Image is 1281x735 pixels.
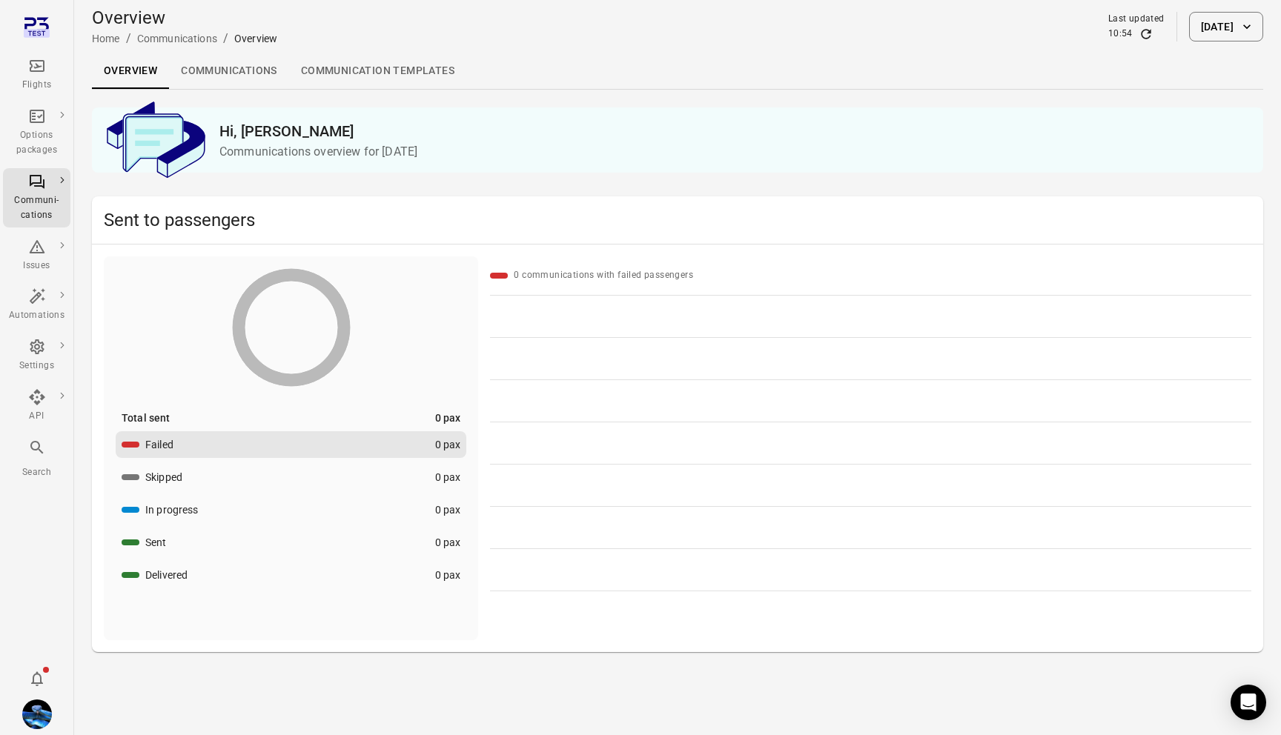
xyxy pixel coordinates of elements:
button: Daníel Benediktsson [16,694,58,735]
div: 0 communications with failed passengers [514,268,693,283]
div: API [9,409,64,424]
div: Issues [9,259,64,273]
div: Failed [145,437,173,452]
div: Search [9,465,64,480]
li: / [223,30,228,47]
a: Communi-cations [3,168,70,227]
a: Communication templates [289,53,466,89]
div: Local navigation [92,53,1263,89]
h2: Hi, [PERSON_NAME] [219,119,1251,143]
button: Skipped0 pax [116,464,466,490]
button: Search [3,434,70,484]
button: Notifications [22,664,52,694]
div: Delivered [145,568,188,582]
h2: Sent to passengers [104,208,1251,232]
img: shutterstock-1708408498.jpg [22,699,52,729]
div: Overview [234,31,277,46]
button: Delivered0 pax [116,562,466,588]
a: API [3,384,70,428]
div: Options packages [9,128,64,158]
div: In progress [145,502,199,517]
div: Skipped [145,470,182,485]
a: Communications [169,53,289,89]
div: 0 pax [435,410,461,425]
p: Communications overview for [DATE] [219,143,1251,161]
div: Settings [9,359,64,373]
div: 0 pax [435,470,461,485]
a: Flights [3,53,70,97]
div: 0 pax [435,502,461,517]
button: Sent0 pax [116,529,466,556]
div: Automations [9,308,64,323]
button: Failed0 pax [116,431,466,458]
h1: Overview [92,6,277,30]
button: In progress0 pax [116,496,466,523]
div: Flights [9,78,64,93]
a: Settings [3,333,70,378]
a: Overview [92,53,169,89]
a: Automations [3,283,70,327]
div: Sent [145,535,167,550]
button: Refresh data [1139,27,1153,41]
li: / [126,30,131,47]
a: Issues [3,233,70,278]
a: Communications [137,33,217,44]
div: 10:54 [1108,27,1133,41]
div: Open Intercom Messenger [1231,685,1266,720]
div: Last updated [1108,12,1165,27]
a: Home [92,33,120,44]
div: Total sent [122,410,171,425]
a: Options packages [3,103,70,162]
div: 0 pax [435,535,461,550]
nav: Breadcrumbs [92,30,277,47]
div: 0 pax [435,568,461,582]
div: 0 pax [435,437,461,452]
button: [DATE] [1189,12,1263,41]
div: Communi-cations [9,193,64,223]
